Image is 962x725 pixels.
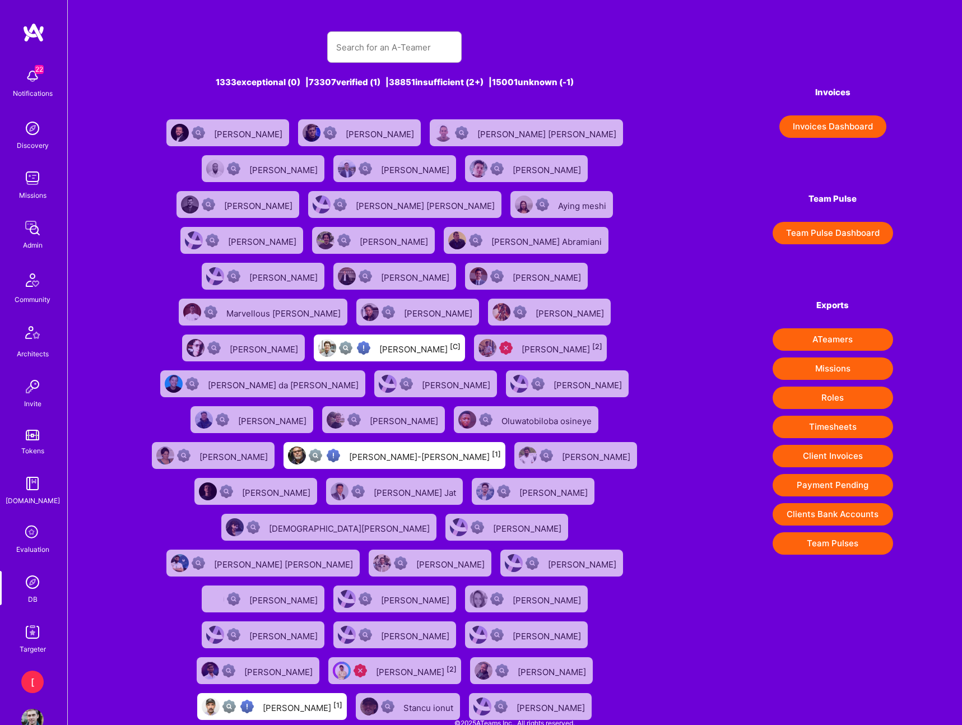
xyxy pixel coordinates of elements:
[461,581,592,617] a: User AvatarNot Scrubbed[PERSON_NAME]
[522,341,602,355] div: [PERSON_NAME]
[331,482,348,500] img: User Avatar
[22,522,43,543] i: icon SelectionTeam
[773,87,893,97] h4: Invoices
[351,689,464,724] a: User AvatarNot ScrubbedStancu ionut
[518,663,588,678] div: [PERSON_NAME]
[22,22,45,43] img: logo
[202,698,220,715] img: User Avatar
[23,239,43,251] div: Admin
[381,628,452,642] div: [PERSON_NAME]
[404,305,475,319] div: [PERSON_NAME]
[773,115,893,138] a: Invoices Dashboard
[35,65,44,74] span: 22
[425,115,628,151] a: User AvatarNot Scrubbed[PERSON_NAME] [PERSON_NAME]
[464,689,596,724] a: User AvatarNot Scrubbed[PERSON_NAME]
[352,294,484,330] a: User AvatarNot Scrubbed[PERSON_NAME]
[206,267,224,285] img: User Avatar
[773,194,893,204] h4: Team Pulse
[249,628,320,642] div: [PERSON_NAME]
[536,305,606,319] div: [PERSON_NAME]
[434,124,452,142] img: User Avatar
[773,445,893,467] button: Client Invoices
[162,545,364,581] a: User AvatarNot Scrubbed[PERSON_NAME] [PERSON_NAME]
[364,545,496,581] a: User AvatarNot Scrubbed[PERSON_NAME]
[497,485,510,498] img: Not Scrubbed
[329,258,461,294] a: User AvatarNot Scrubbed[PERSON_NAME]
[178,330,309,366] a: User AvatarNot Scrubbed[PERSON_NAME]
[192,556,205,570] img: Not Scrubbed
[471,520,484,534] img: Not Scrubbed
[476,482,494,500] img: User Avatar
[773,503,893,526] button: Clients Bank Accounts
[177,449,190,462] img: Not Scrubbed
[461,151,592,187] a: User AvatarNot Scrubbed[PERSON_NAME]
[176,222,308,258] a: User AvatarNot Scrubbed[PERSON_NAME]
[376,663,457,678] div: [PERSON_NAME]
[207,341,221,355] img: Not Scrubbed
[495,664,509,677] img: Not Scrubbed
[222,700,236,713] img: Not fully vetted
[15,294,50,305] div: Community
[187,339,205,357] img: User Avatar
[506,187,617,222] a: User AvatarNot ScrubbedAying meshi
[156,447,174,464] img: User Avatar
[185,377,199,391] img: Not Scrubbed
[338,590,356,608] img: User Avatar
[21,65,44,87] img: bell
[359,628,372,642] img: Not Scrubbed
[174,294,352,330] a: User AvatarNot ScrubbedMarvellous [PERSON_NAME]
[156,366,370,402] a: User AvatarNot Scrubbed[PERSON_NAME] da [PERSON_NAME]
[510,438,642,473] a: User AvatarNot Scrubbed[PERSON_NAME]
[526,556,539,570] img: Not Scrubbed
[370,366,501,402] a: User AvatarNot Scrubbed[PERSON_NAME]
[21,217,44,239] img: admin teamwork
[247,520,260,534] img: Not Scrubbed
[28,593,38,605] div: DB
[208,377,361,391] div: [PERSON_NAME] da [PERSON_NAME]
[206,160,224,178] img: User Avatar
[501,366,633,402] a: User AvatarNot Scrubbed[PERSON_NAME]
[329,617,461,653] a: User AvatarNot Scrubbed[PERSON_NAME]
[513,269,583,284] div: [PERSON_NAME]
[224,197,295,212] div: [PERSON_NAME]
[441,509,573,545] a: User AvatarNot Scrubbed[PERSON_NAME]
[183,303,201,321] img: User Avatar
[381,592,452,606] div: [PERSON_NAME]
[773,474,893,496] button: Payment Pending
[21,445,44,457] div: Tokens
[338,626,356,644] img: User Avatar
[279,438,510,473] a: User AvatarNot fully vettedHigh Potential User[PERSON_NAME]-[PERSON_NAME][1]
[461,617,592,653] a: User AvatarNot Scrubbed[PERSON_NAME]
[308,222,439,258] a: User AvatarNot Scrubbed[PERSON_NAME]
[379,375,397,393] img: User Avatar
[558,197,608,212] div: Aying meshi
[773,300,893,310] h4: Exports
[309,449,322,462] img: Not fully vetted
[773,328,893,351] button: ATeamers
[206,234,219,247] img: Not Scrubbed
[21,671,44,693] div: [
[195,411,213,429] img: User Avatar
[226,305,343,319] div: Marvellous [PERSON_NAME]
[242,484,313,499] div: [PERSON_NAME]
[193,689,351,724] a: User AvatarNot fully vettedHigh Potential User[PERSON_NAME][1]
[399,377,413,391] img: Not Scrubbed
[536,198,549,211] img: Not Scrubbed
[201,662,219,680] img: User Avatar
[13,87,53,99] div: Notifications
[303,124,320,142] img: User Avatar
[354,664,367,677] img: Unqualified
[238,412,309,427] div: [PERSON_NAME]
[494,700,508,713] img: Not Scrubbed
[449,402,603,438] a: User AvatarNot ScrubbedOluwatobiloba osineye
[416,556,487,570] div: [PERSON_NAME]
[513,628,583,642] div: [PERSON_NAME]
[217,509,441,545] a: User AvatarNot Scrubbed[DEMOGRAPHIC_DATA][PERSON_NAME]
[165,375,183,393] img: User Avatar
[347,413,361,426] img: Not Scrubbed
[197,581,329,617] a: User AvatarNot Scrubbed[PERSON_NAME]
[513,305,527,319] img: Not Scrubbed
[515,196,533,213] img: User Avatar
[469,234,482,247] img: Not Scrubbed
[519,484,590,499] div: [PERSON_NAME]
